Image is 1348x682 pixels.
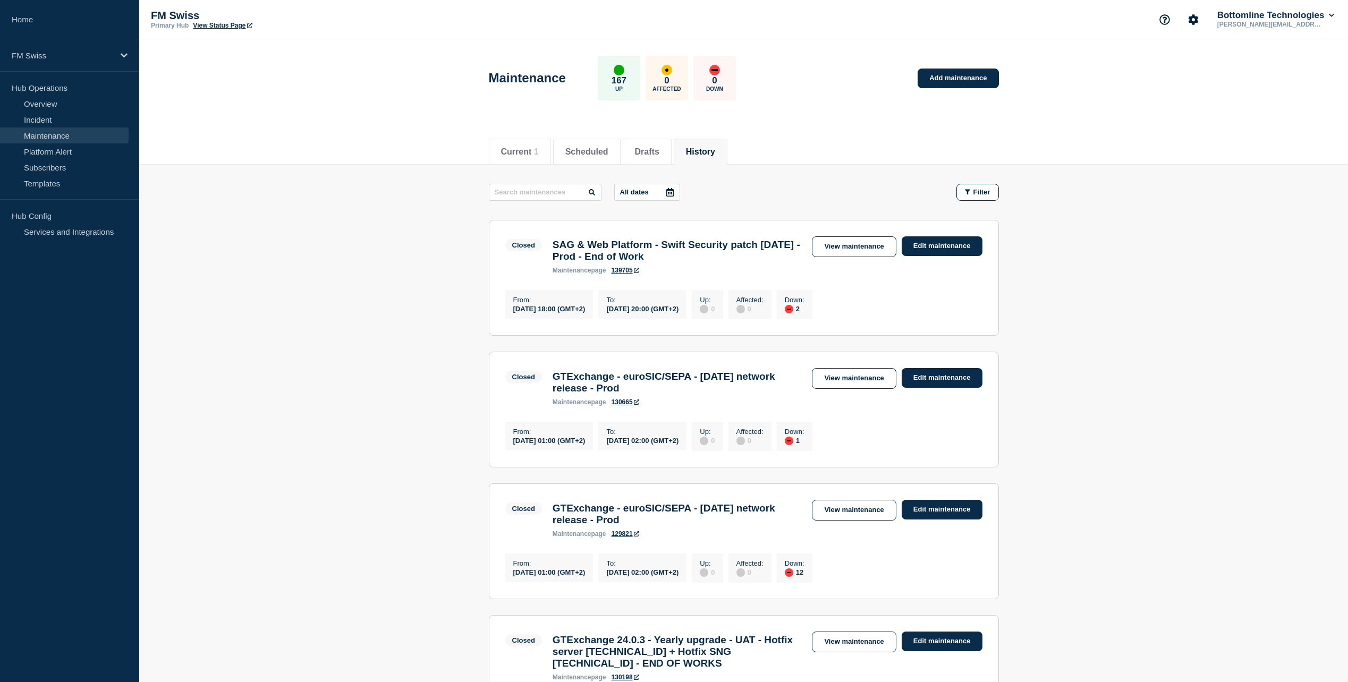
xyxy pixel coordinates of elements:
div: 0 [736,304,764,313]
h3: GTExchange 24.0.3 - Yearly upgrade - UAT - Hotfix server [TECHNICAL_ID] + Hotfix SNG [TECHNICAL_I... [553,634,802,669]
button: All dates [614,184,680,201]
div: [DATE] 01:00 (GMT+2) [513,436,586,445]
div: 0 [736,436,764,445]
button: History [686,147,715,157]
div: 0 [700,304,715,313]
p: To : [606,296,679,304]
div: 0 [700,567,715,577]
div: [DATE] 02:00 (GMT+2) [606,567,679,576]
a: Edit maintenance [902,500,982,519]
button: Drafts [635,147,659,157]
div: 1 [785,436,804,445]
div: disabled [736,437,745,445]
h3: GTExchange - euroSIC/SEPA - [DATE] network release - Prod [553,371,802,394]
p: 167 [612,75,626,86]
div: 12 [785,567,804,577]
span: Filter [973,188,990,196]
a: View maintenance [812,236,896,257]
div: up [614,65,624,75]
a: View maintenance [812,500,896,521]
a: Edit maintenance [902,632,982,651]
div: disabled [700,305,708,313]
div: [DATE] 01:00 (GMT+2) [513,567,586,576]
span: maintenance [553,674,591,681]
p: From : [513,296,586,304]
div: disabled [700,568,708,577]
div: Closed [512,636,535,644]
p: All dates [620,188,649,196]
button: Filter [956,184,999,201]
a: 139705 [612,267,639,274]
span: maintenance [553,267,591,274]
div: [DATE] 18:00 (GMT+2) [513,304,586,313]
p: Affected : [736,296,764,304]
button: Current 1 [501,147,539,157]
input: Search maintenances [489,184,601,201]
p: Affected : [736,559,764,567]
a: Add maintenance [918,69,998,88]
div: down [785,305,793,313]
div: Closed [512,505,535,513]
button: Bottomline Technologies [1215,10,1336,21]
p: 0 [664,75,669,86]
p: page [553,530,606,538]
p: Up : [700,296,715,304]
p: page [553,674,606,681]
p: Down [706,86,723,92]
div: disabled [736,305,745,313]
a: View maintenance [812,632,896,652]
a: 130665 [612,398,639,406]
div: down [709,65,720,75]
p: Up : [700,428,715,436]
a: View maintenance [812,368,896,389]
a: Edit maintenance [902,236,982,256]
div: 0 [700,436,715,445]
p: Down : [785,559,804,567]
h1: Maintenance [489,71,566,86]
div: [DATE] 02:00 (GMT+2) [606,436,679,445]
div: Closed [512,373,535,381]
div: disabled [700,437,708,445]
span: 1 [534,147,539,156]
p: [PERSON_NAME][EMAIL_ADDRESS][PERSON_NAME][DOMAIN_NAME] [1215,21,1326,28]
a: 130198 [612,674,639,681]
div: Closed [512,241,535,249]
p: To : [606,428,679,436]
span: maintenance [553,398,591,406]
p: From : [513,428,586,436]
div: 2 [785,304,804,313]
div: down [785,568,793,577]
p: From : [513,559,586,567]
p: page [553,267,606,274]
h3: SAG & Web Platform - Swift Security patch [DATE] - Prod - End of Work [553,239,802,262]
a: View Status Page [193,22,252,29]
p: Up [615,86,623,92]
button: Account settings [1182,8,1205,31]
div: disabled [736,568,745,577]
p: Down : [785,428,804,436]
p: Up : [700,559,715,567]
a: 129821 [612,530,639,538]
p: To : [606,559,679,567]
div: 0 [736,567,764,577]
p: 0 [712,75,717,86]
div: [DATE] 20:00 (GMT+2) [606,304,679,313]
p: Down : [785,296,804,304]
div: down [785,437,793,445]
button: Scheduled [565,147,608,157]
div: affected [662,65,672,75]
p: FM Swiss [12,51,114,60]
button: Support [1154,8,1176,31]
p: FM Swiss [151,10,363,22]
h3: GTExchange - euroSIC/SEPA - [DATE] network release - Prod [553,502,802,526]
p: Primary Hub [151,22,189,29]
span: maintenance [553,530,591,538]
p: Affected : [736,428,764,436]
a: Edit maintenance [902,368,982,388]
p: page [553,398,606,406]
p: Affected [652,86,681,92]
